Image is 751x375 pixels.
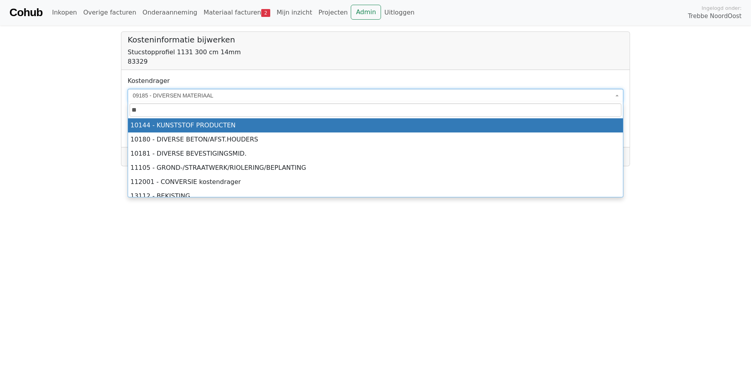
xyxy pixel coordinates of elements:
[133,92,614,99] span: 09185 - DIVERSEN MATERIAAL
[128,147,623,161] li: 10181 - DIVERSE BEVESTIGINGSMID.
[381,5,418,20] a: Uitloggen
[49,5,80,20] a: Inkopen
[128,35,623,44] h5: Kosteninformatie bijwerken
[702,4,742,12] span: Ingelogd onder:
[128,48,623,57] div: Stucstopprofiel 1131 300 cm 14mm
[128,118,623,132] li: 10144 - KUNSTSTOF PRODUCTEN
[351,5,381,20] a: Admin
[128,89,623,102] span: 09185 - DIVERSEN MATERIAAL
[139,5,200,20] a: Onderaanneming
[128,132,623,147] li: 10180 - DIVERSE BETON/AFST.HOUDERS
[200,5,273,20] a: Materiaal facturen2
[128,175,623,189] li: 112001 - CONVERSIE kostendrager
[261,9,270,17] span: 2
[315,5,351,20] a: Projecten
[80,5,139,20] a: Overige facturen
[128,76,170,86] label: Kostendrager
[128,189,623,203] li: 13112 - BEKISTING
[273,5,315,20] a: Mijn inzicht
[9,3,42,22] a: Cohub
[128,57,623,66] div: 83329
[128,161,623,175] li: 11105 - GROND-/STRAATWERK/RIOLERING/BEPLANTING
[688,12,742,21] span: Trebbe NoordOost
